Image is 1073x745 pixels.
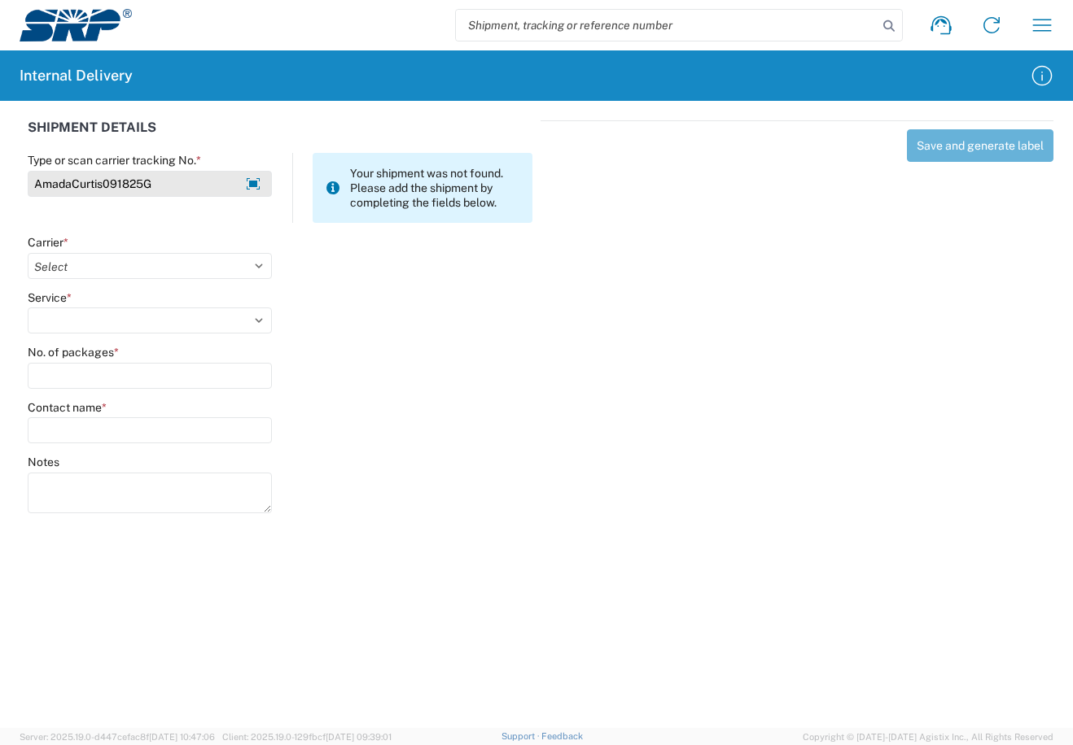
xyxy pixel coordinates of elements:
span: [DATE] 10:47:06 [149,732,215,742]
label: Notes [28,455,59,469]
label: Contact name [28,400,107,415]
label: Type or scan carrier tracking No. [28,153,201,168]
input: Shipment, tracking or reference number [456,10,878,41]
span: Copyright © [DATE]-[DATE] Agistix Inc., All Rights Reserved [803,730,1053,744]
a: Support [501,731,542,741]
label: No. of packages [28,345,119,359]
h2: Internal Delivery [20,66,133,85]
label: Service [28,290,72,305]
span: [DATE] 09:39:01 [326,732,392,742]
span: Server: 2025.19.0-d447cefac8f [20,732,215,742]
span: Client: 2025.19.0-129fbcf [222,732,392,742]
label: Carrier [28,235,68,250]
img: srp [20,9,132,41]
a: Feedback [541,731,583,741]
span: Your shipment was not found. Please add the shipment by completing the fields below. [350,166,520,210]
div: SHIPMENT DETAILS [28,120,532,153]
